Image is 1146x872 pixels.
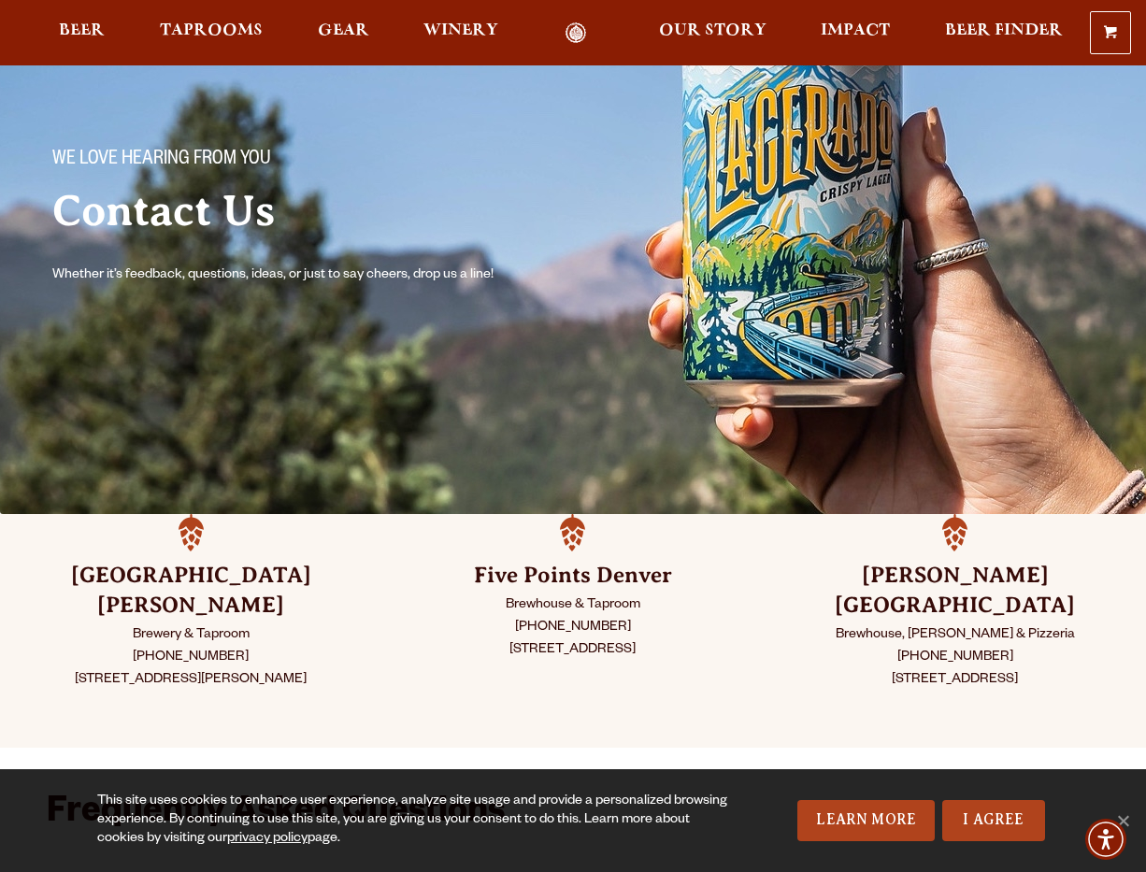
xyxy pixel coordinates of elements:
[160,23,263,38] span: Taprooms
[797,800,935,841] a: Learn More
[423,23,498,38] span: Winery
[227,832,308,847] a: privacy policy
[429,561,718,591] h3: Five Points Denver
[47,22,117,44] a: Beer
[97,793,729,849] div: This site uses cookies to enhance user experience, analyze site usage and provide a personalized ...
[318,23,369,38] span: Gear
[52,149,271,173] span: We love hearing from you
[59,23,105,38] span: Beer
[306,22,381,44] a: Gear
[47,561,336,621] h3: [GEOGRAPHIC_DATA][PERSON_NAME]
[411,22,510,44] a: Winery
[52,264,531,287] p: Whether it’s feedback, questions, ideas, or just to say cheers, drop us a line!
[429,594,718,662] p: Brewhouse & Taproom [PHONE_NUMBER] [STREET_ADDRESS]
[810,624,1099,692] p: Brewhouse, [PERSON_NAME] & Pizzeria [PHONE_NUMBER] [STREET_ADDRESS]
[659,23,766,38] span: Our Story
[942,800,1045,841] a: I Agree
[821,23,890,38] span: Impact
[945,23,1063,38] span: Beer Finder
[1085,819,1126,860] div: Accessibility Menu
[148,22,275,44] a: Taprooms
[47,624,336,692] p: Brewery & Taproom [PHONE_NUMBER] [STREET_ADDRESS][PERSON_NAME]
[52,188,636,235] h2: Contact Us
[933,22,1075,44] a: Beer Finder
[809,22,902,44] a: Impact
[647,22,779,44] a: Our Story
[540,22,610,44] a: Odell Home
[810,561,1099,621] h3: [PERSON_NAME] [GEOGRAPHIC_DATA]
